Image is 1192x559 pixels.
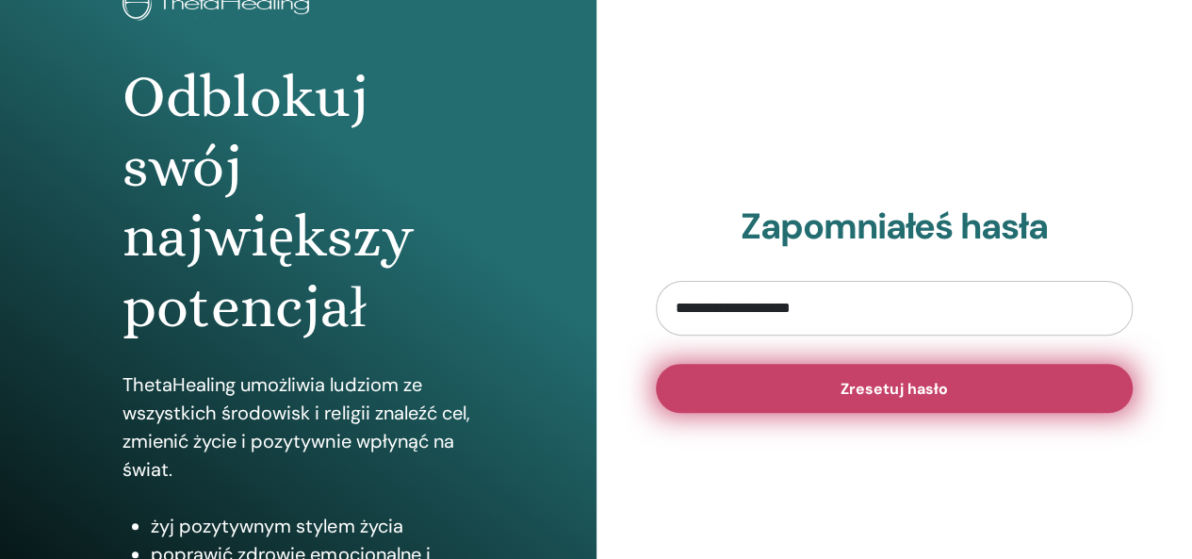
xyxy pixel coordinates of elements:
p: ThetaHealing umożliwia ludziom ze wszystkich środowisk i religii znaleźć cel, zmienić życie i poz... [122,370,473,484]
span: Zresetuj hasło [841,379,947,399]
h2: Zapomniałeś hasła [656,206,1134,249]
li: żyj pozytywnym stylem życia [151,512,473,540]
h1: Odblokuj swój największy potencjał [122,62,473,343]
button: Zresetuj hasło [656,364,1134,413]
